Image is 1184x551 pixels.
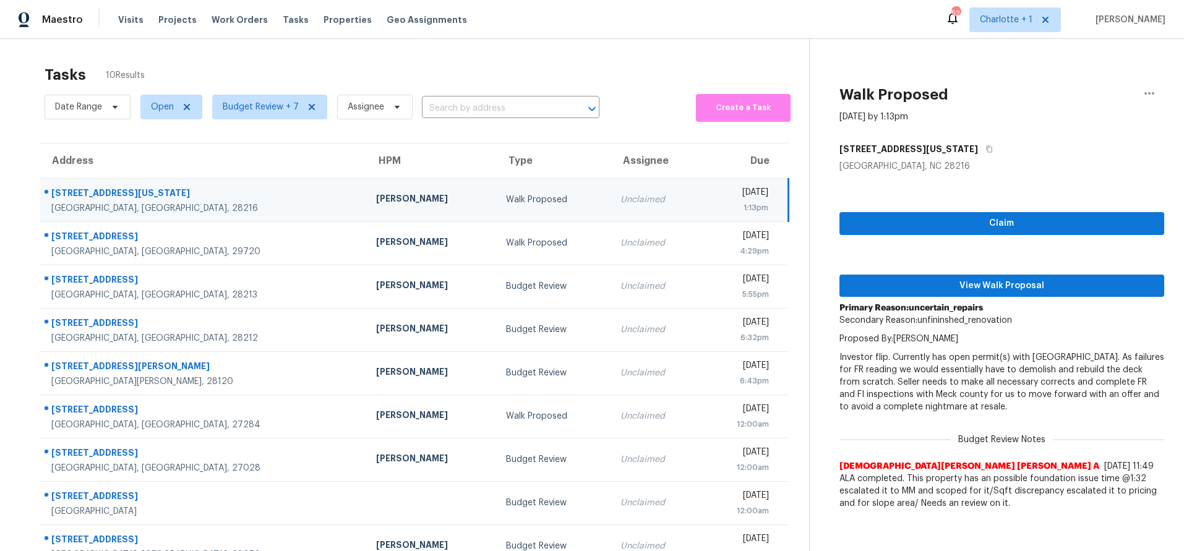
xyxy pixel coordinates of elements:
div: [STREET_ADDRESS] [51,230,356,246]
div: Walk Proposed [506,194,601,206]
div: [STREET_ADDRESS] [51,446,356,462]
div: Budget Review [506,497,601,509]
div: [DATE] [711,489,769,505]
div: [PERSON_NAME] [376,322,486,338]
span: Claim [849,216,1154,231]
p: Proposed By: [PERSON_NAME] [839,333,1164,345]
th: HPM [366,143,496,178]
div: [GEOGRAPHIC_DATA], NC 28216 [839,160,1164,173]
div: [STREET_ADDRESS] [51,490,356,505]
span: Projects [158,14,197,26]
div: 12:00am [711,505,769,517]
span: Charlotte + 1 [980,14,1032,26]
h2: Tasks [45,69,86,81]
div: [DATE] [711,273,769,288]
span: Budget Review Notes [951,434,1053,446]
span: Create a Task [702,101,784,115]
div: [STREET_ADDRESS][PERSON_NAME] [51,360,356,375]
h5: [STREET_ADDRESS][US_STATE] [839,143,978,155]
div: [DATE] by 1:13pm [839,111,908,123]
span: Date Range [55,101,102,113]
div: [PERSON_NAME] [376,279,486,294]
span: ALA completed. This property has an possible foundation issue time @1:32 escalated it to MM and s... [839,472,1164,510]
div: Unclaimed [620,453,692,466]
th: Due [701,143,788,178]
div: Unclaimed [620,367,692,379]
div: 12:00am [711,418,769,430]
div: [STREET_ADDRESS] [51,533,356,549]
div: [GEOGRAPHIC_DATA], [GEOGRAPHIC_DATA], 28212 [51,332,356,344]
div: [DATE] [711,446,769,461]
div: [PERSON_NAME] [376,192,486,208]
div: [DATE] [711,316,769,331]
span: [DEMOGRAPHIC_DATA][PERSON_NAME] [PERSON_NAME] A [839,460,1099,472]
span: View Walk Proposal [849,278,1154,294]
div: Budget Review [506,280,601,293]
span: Visits [118,14,144,26]
button: Copy Address [978,138,995,160]
div: Budget Review [506,323,601,336]
div: Unclaimed [620,237,692,249]
div: [PERSON_NAME] [376,409,486,424]
div: [GEOGRAPHIC_DATA], [GEOGRAPHIC_DATA], 28216 [51,202,356,215]
div: Unclaimed [620,194,692,206]
button: Open [583,100,601,117]
div: [PERSON_NAME] [376,236,486,251]
span: Tasks [283,15,309,24]
th: Assignee [611,143,701,178]
div: [STREET_ADDRESS] [51,317,356,332]
span: [DATE] 11:49 [1104,462,1154,471]
span: Geo Assignments [387,14,467,26]
div: [GEOGRAPHIC_DATA] [51,505,356,518]
div: [STREET_ADDRESS][US_STATE] [51,187,356,202]
div: [PERSON_NAME] [376,365,486,381]
div: 1:13pm [711,202,768,214]
div: Unclaimed [620,323,692,336]
div: [DATE] [711,359,769,375]
div: Unclaimed [620,497,692,509]
div: [STREET_ADDRESS] [51,273,356,289]
div: 6:43pm [711,375,769,387]
button: View Walk Proposal [839,275,1164,297]
span: Properties [324,14,372,26]
div: Budget Review [506,453,601,466]
div: 6:32pm [711,331,769,344]
input: Search by address [422,99,565,118]
span: Assignee [348,101,384,113]
div: [DATE] [711,403,769,418]
th: Address [40,143,366,178]
th: Type [496,143,611,178]
div: [DATE] [711,229,769,245]
button: Claim [839,212,1164,235]
div: 4:29pm [711,245,769,257]
button: Create a Task [696,94,791,122]
div: 52 [951,7,960,20]
span: Maestro [42,14,83,26]
span: Open [151,101,174,113]
div: [GEOGRAPHIC_DATA], [GEOGRAPHIC_DATA], 27284 [51,419,356,431]
div: [PERSON_NAME] [376,452,486,468]
div: Budget Review [506,367,601,379]
div: Walk Proposed [506,237,601,249]
div: [GEOGRAPHIC_DATA], [GEOGRAPHIC_DATA], 27028 [51,462,356,474]
b: Primary Reason: uncertain_repairs [839,304,983,312]
div: [DATE] [711,532,769,548]
div: Unclaimed [620,280,692,293]
span: [PERSON_NAME] [1091,14,1165,26]
span: Work Orders [212,14,268,26]
div: 12:00am [711,461,769,474]
div: [GEOGRAPHIC_DATA], [GEOGRAPHIC_DATA], 28213 [51,289,356,301]
div: Unclaimed [620,410,692,422]
div: 5:55pm [711,288,769,301]
div: [GEOGRAPHIC_DATA], [GEOGRAPHIC_DATA], 29720 [51,246,356,258]
span: Budget Review + 7 [223,101,299,113]
span: Secondary Reason: unfininshed_renovation [839,316,1012,325]
p: Investor flip. Currently has open permit(s) with [GEOGRAPHIC_DATA]. As failures for FR reading we... [839,351,1164,413]
div: Walk Proposed [506,410,601,422]
span: 10 Results [106,69,145,82]
div: [GEOGRAPHIC_DATA][PERSON_NAME], 28120 [51,375,356,388]
div: [STREET_ADDRESS] [51,403,356,419]
div: [DATE] [711,186,768,202]
h2: Walk Proposed [839,88,948,101]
